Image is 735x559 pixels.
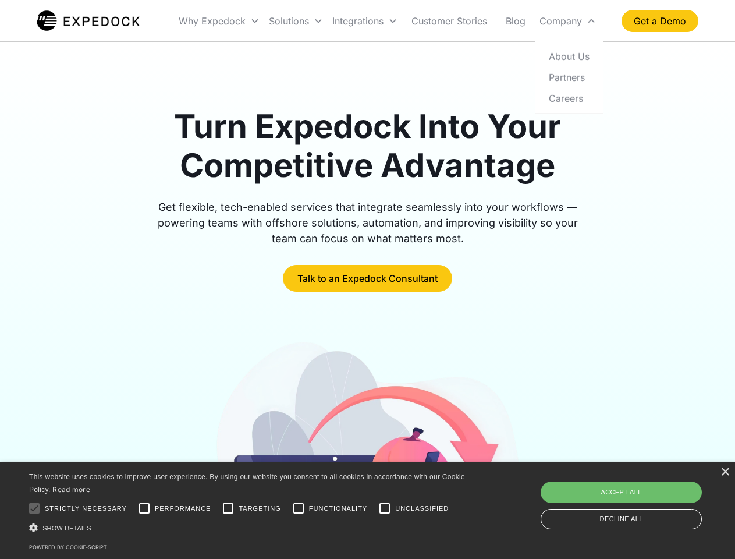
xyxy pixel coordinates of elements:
span: Performance [155,504,211,514]
div: Integrations [332,15,384,27]
div: Integrations [328,1,402,41]
a: Careers [539,87,599,108]
h1: Turn Expedock Into Your Competitive Advantage [144,107,591,185]
a: Customer Stories [402,1,496,41]
span: Show details [42,525,91,532]
a: Talk to an Expedock Consultant [283,265,452,292]
div: Company [535,1,601,41]
a: Partners [539,66,599,87]
div: Why Expedock [174,1,264,41]
a: Blog [496,1,535,41]
a: Powered by cookie-script [29,544,107,550]
a: home [37,9,140,33]
div: Get flexible, tech-enabled services that integrate seamlessly into your workflows — powering team... [144,199,591,246]
span: Functionality [309,504,367,514]
span: Targeting [239,504,280,514]
span: This website uses cookies to improve user experience. By using our website you consent to all coo... [29,473,465,494]
nav: Company [535,41,603,114]
iframe: Chat Widget [541,433,735,559]
a: Read more [52,485,90,494]
span: Unclassified [395,504,449,514]
span: Strictly necessary [45,504,127,514]
div: Company [539,15,582,27]
img: Expedock Logo [37,9,140,33]
a: Get a Demo [622,10,698,32]
div: Solutions [269,15,309,27]
div: Why Expedock [179,15,246,27]
div: Show details [29,522,469,534]
div: Solutions [264,1,328,41]
a: About Us [539,45,599,66]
